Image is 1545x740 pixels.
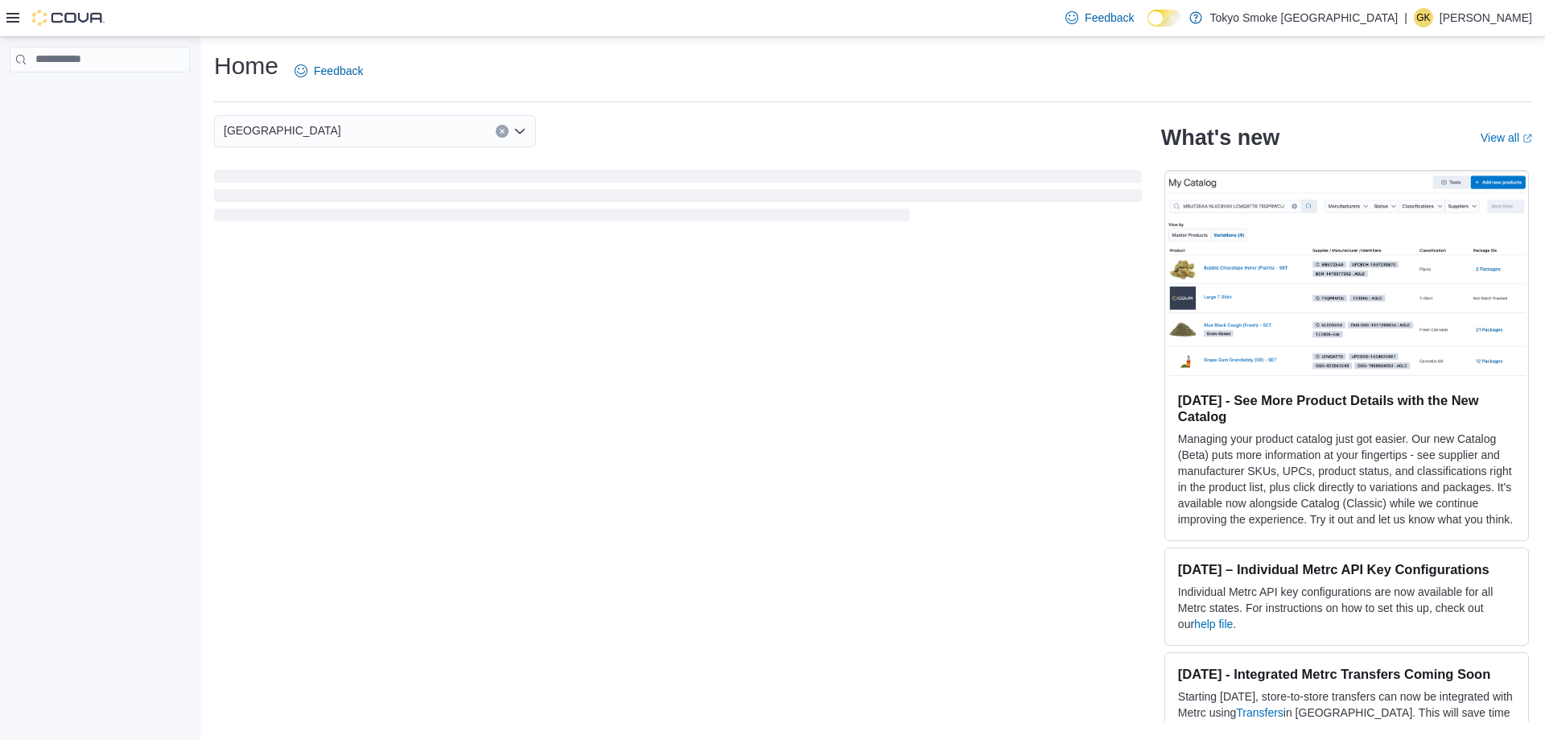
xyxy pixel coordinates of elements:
button: Clear input [496,125,509,138]
h3: [DATE] - See More Product Details with the New Catalog [1178,392,1515,424]
a: Transfers [1236,706,1283,719]
h3: [DATE] – Individual Metrc API Key Configurations [1178,561,1515,577]
p: Individual Metrc API key configurations are now available for all Metrc states. For instructions ... [1178,584,1515,632]
nav: Complex example [10,76,190,114]
span: GK [1416,8,1430,27]
a: help file [1194,618,1233,630]
p: Tokyo Smoke [GEOGRAPHIC_DATA] [1210,8,1399,27]
img: Cova [32,10,105,26]
h1: Home [214,50,278,82]
p: | [1404,8,1407,27]
div: Garrett Kuchiak [1414,8,1433,27]
a: View allExternal link [1481,131,1532,144]
span: Feedback [314,63,363,79]
svg: External link [1522,134,1532,143]
p: Managing your product catalog just got easier. Our new Catalog (Beta) puts more information at yo... [1178,431,1515,527]
span: Loading [214,173,1142,225]
a: Feedback [1059,2,1140,34]
h2: What's new [1161,125,1279,151]
a: Feedback [288,55,369,87]
span: [GEOGRAPHIC_DATA] [224,121,341,140]
p: [PERSON_NAME] [1440,8,1532,27]
h3: [DATE] - Integrated Metrc Transfers Coming Soon [1178,666,1515,682]
span: Feedback [1085,10,1134,26]
input: Dark Mode [1147,10,1181,27]
button: Open list of options [513,125,526,138]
